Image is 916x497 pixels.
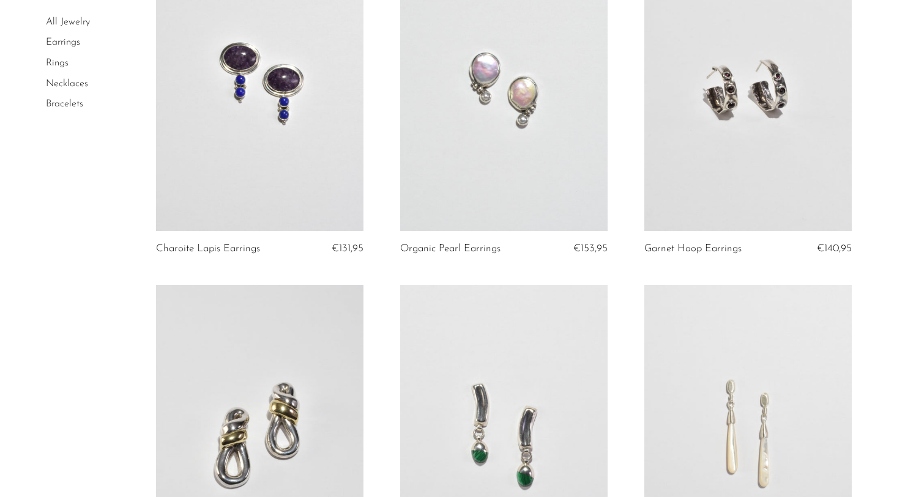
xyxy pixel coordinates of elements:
span: €153,95 [573,243,608,254]
a: Organic Pearl Earrings [400,243,501,254]
span: €131,95 [332,243,363,254]
a: Rings [46,58,69,68]
a: Bracelets [46,99,83,109]
a: All Jewelry [46,17,90,27]
a: Earrings [46,38,80,48]
a: Garnet Hoop Earrings [644,243,742,254]
span: €140,95 [817,243,852,254]
a: Charoite Lapis Earrings [156,243,260,254]
a: Necklaces [46,79,88,89]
